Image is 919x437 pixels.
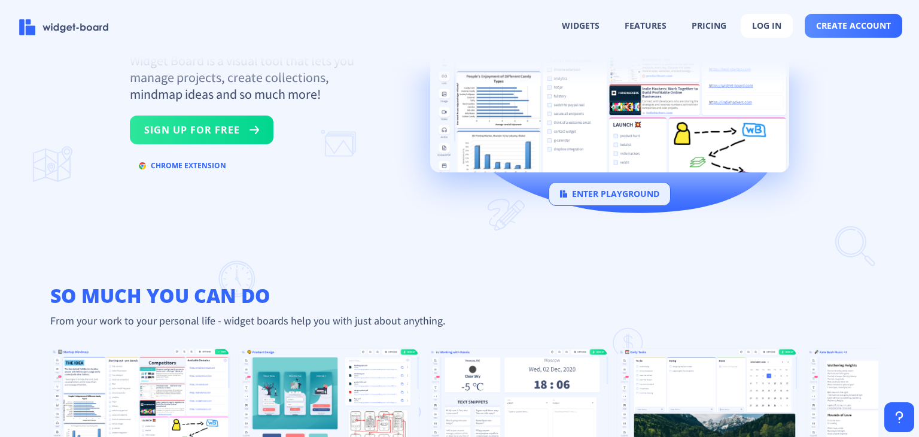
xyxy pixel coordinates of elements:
button: pricing [681,14,737,37]
button: create account [805,14,902,38]
p: Widget Board is a visual tool that lets you manage projects, create collections, mindmap ideas an... [130,52,369,102]
img: logo.svg [560,190,567,198]
button: widgets [551,14,610,37]
p: From your work to your personal life - widget boards help you with just about anything. [41,314,878,327]
button: sign up for free [130,116,273,144]
button: log in [741,14,793,38]
img: chrome.svg [139,162,146,169]
button: enter playground [549,182,671,206]
a: chrome extension [130,163,235,175]
img: logo-name.svg [19,19,109,35]
h2: so much you can do [41,284,878,308]
button: chrome extension [130,156,235,175]
button: features [614,14,677,37]
span: create account [816,21,891,31]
